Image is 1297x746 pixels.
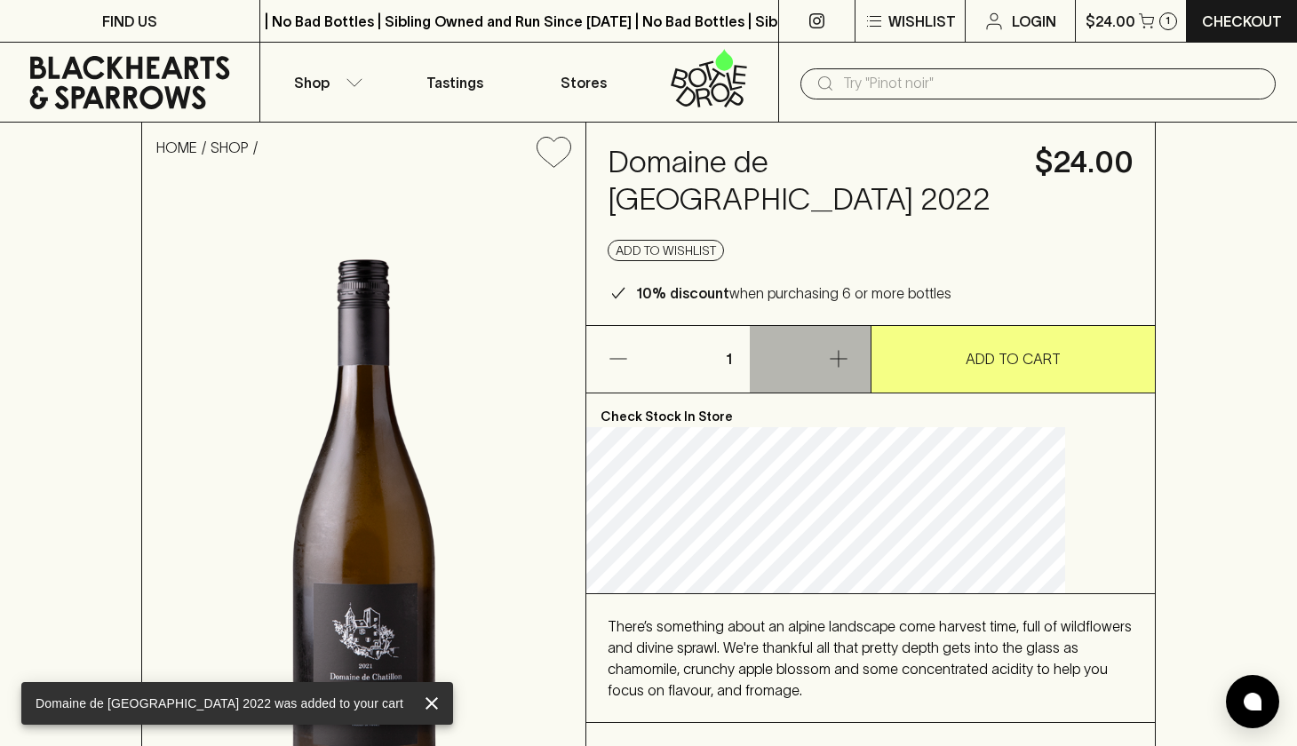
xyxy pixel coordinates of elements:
b: 10% discount [636,285,729,301]
p: Login [1012,11,1056,32]
p: when purchasing 6 or more bottles [636,282,951,304]
h4: $24.00 [1035,144,1134,181]
p: Tastings [426,72,483,93]
p: ADD TO CART [966,348,1061,369]
p: Wishlist [888,11,956,32]
input: Try "Pinot noir" [843,69,1261,98]
img: bubble-icon [1244,693,1261,710]
button: close [418,689,446,718]
p: Shop [294,72,330,93]
a: HOME [156,139,197,155]
p: FIND US [102,11,157,32]
p: 1 [707,326,750,393]
a: Tastings [390,43,520,122]
p: $24.00 [1086,11,1135,32]
button: Add to wishlist [608,240,724,261]
div: Domaine de [GEOGRAPHIC_DATA] 2022 was added to your cart [36,687,403,719]
p: Stores [561,72,607,93]
h4: Domaine de [GEOGRAPHIC_DATA] 2022 [608,144,1014,218]
p: Check Stock In Store [586,393,1155,427]
p: 1 [1166,16,1170,26]
a: SHOP [211,139,249,155]
span: There’s something about an alpine landscape come harvest time, full of wildflowers and divine spr... [608,618,1132,698]
button: Add to wishlist [529,130,578,175]
p: Checkout [1202,11,1282,32]
button: ADD TO CART [871,326,1155,393]
a: Stores [520,43,649,122]
button: Shop [260,43,390,122]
